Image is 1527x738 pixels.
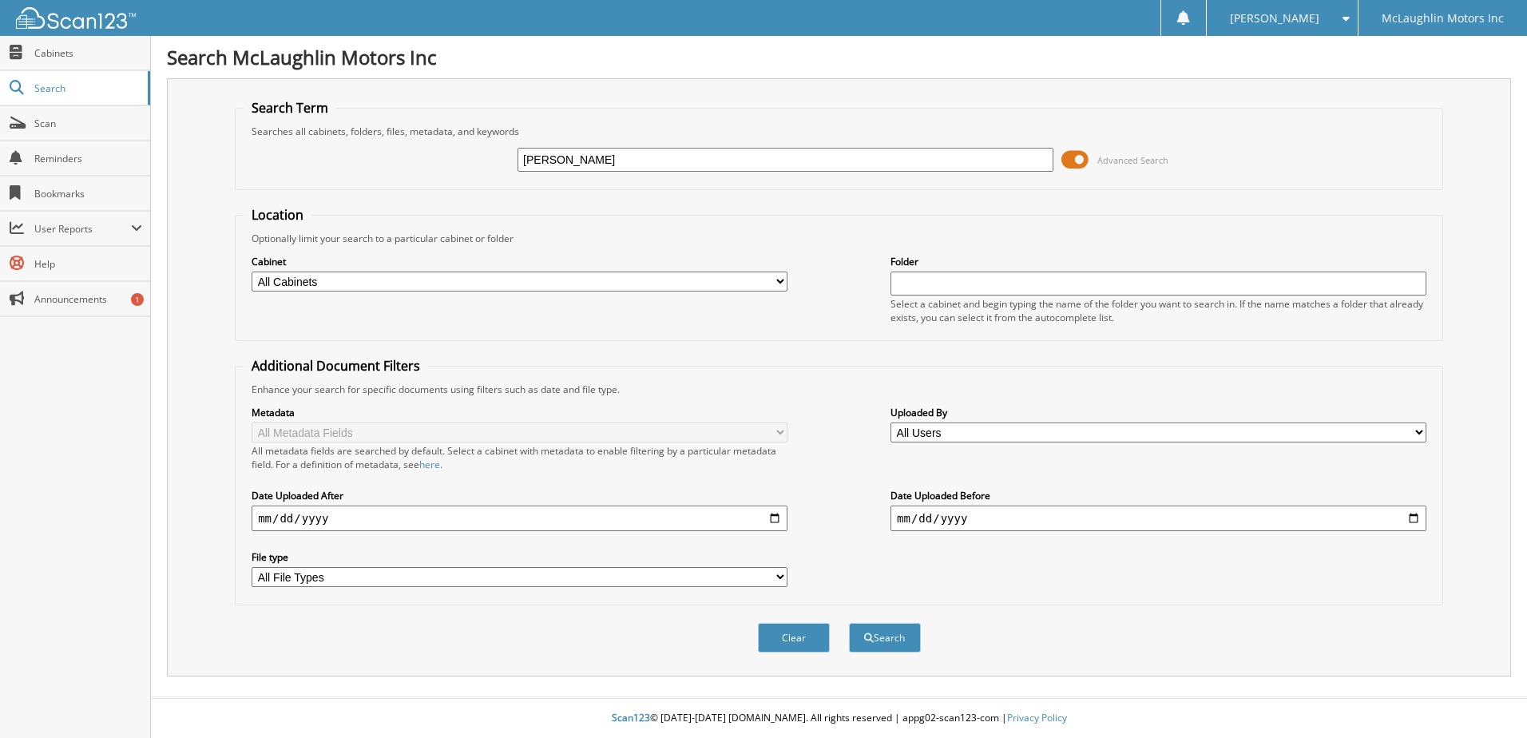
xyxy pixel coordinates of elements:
input: end [890,506,1426,531]
div: Searches all cabinets, folders, files, metadata, and keywords [244,125,1434,138]
span: Announcements [34,292,142,306]
div: 1 [131,293,144,306]
label: Cabinet [252,255,787,268]
span: McLaughlin Motors Inc [1382,14,1504,23]
h1: Search McLaughlin Motors Inc [167,44,1511,70]
span: Reminders [34,152,142,165]
label: Metadata [252,406,787,419]
img: scan123-logo-white.svg [16,7,136,29]
span: Advanced Search [1097,154,1168,166]
span: Help [34,257,142,271]
button: Search [849,623,921,653]
div: Select a cabinet and begin typing the name of the folder you want to search in. If the name match... [890,297,1426,324]
span: [PERSON_NAME] [1230,14,1319,23]
span: Bookmarks [34,187,142,200]
div: Optionally limit your search to a particular cabinet or folder [244,232,1434,245]
span: Scan [34,117,142,130]
legend: Location [244,206,311,224]
div: © [DATE]-[DATE] [DOMAIN_NAME]. All rights reserved | appg02-scan123-com | [151,699,1527,738]
label: Uploaded By [890,406,1426,419]
iframe: Chat Widget [1447,661,1527,738]
span: Scan123 [612,711,650,724]
legend: Search Term [244,99,336,117]
span: Search [34,81,140,95]
label: Date Uploaded Before [890,489,1426,502]
input: start [252,506,787,531]
legend: Additional Document Filters [244,357,428,375]
span: Cabinets [34,46,142,60]
div: Enhance your search for specific documents using filters such as date and file type. [244,383,1434,396]
span: User Reports [34,222,131,236]
div: All metadata fields are searched by default. Select a cabinet with metadata to enable filtering b... [252,444,787,471]
a: here [419,458,440,471]
label: File type [252,550,787,564]
label: Date Uploaded After [252,489,787,502]
button: Clear [758,623,830,653]
label: Folder [890,255,1426,268]
a: Privacy Policy [1007,711,1067,724]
